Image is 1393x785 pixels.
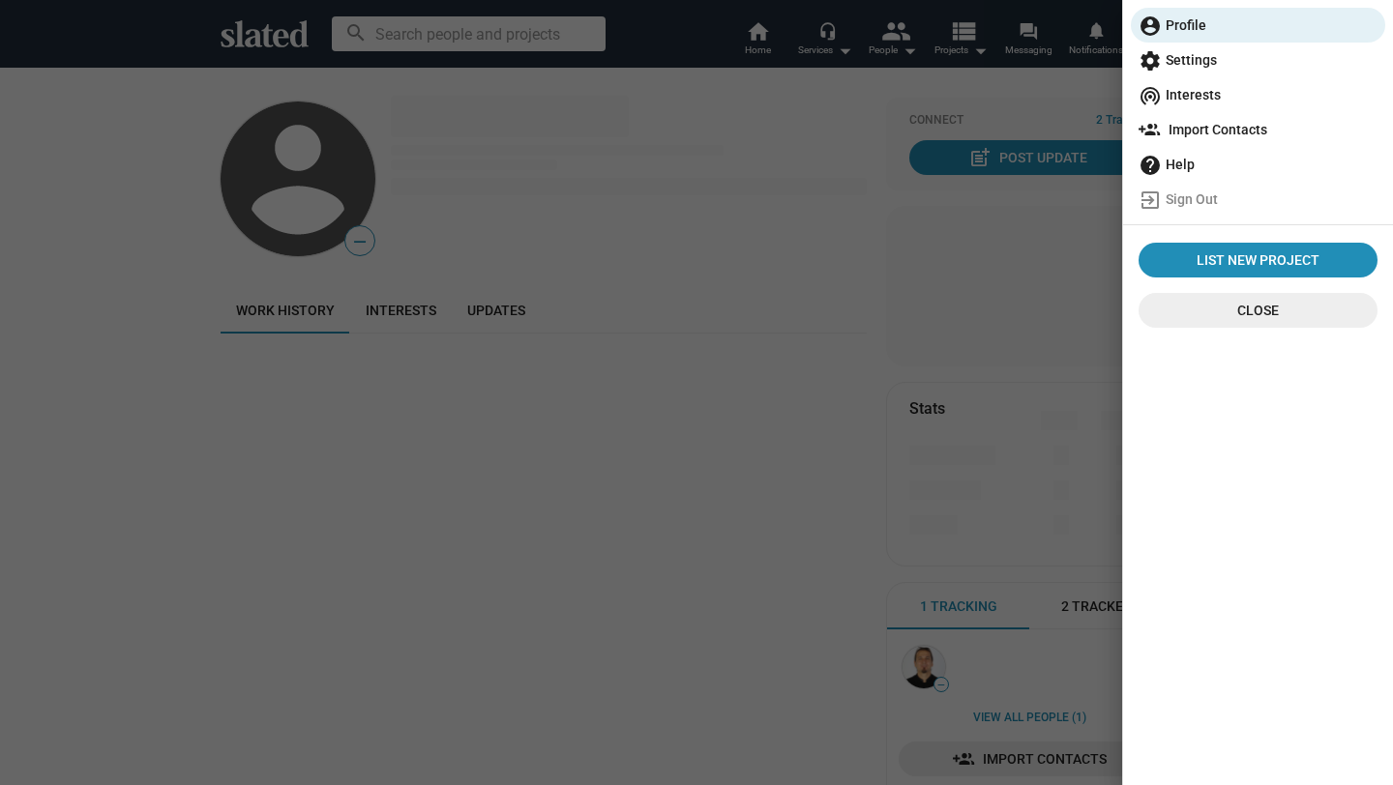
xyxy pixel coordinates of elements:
span: Close [1154,293,1362,328]
a: Sign Out [1131,182,1385,217]
mat-icon: help [1139,154,1162,177]
a: Help [1131,147,1385,182]
span: Settings [1139,43,1378,77]
mat-icon: wifi_tethering [1139,84,1162,107]
a: Settings [1131,43,1385,77]
a: List New Project [1139,243,1378,277]
a: Interests [1131,77,1385,112]
mat-icon: exit_to_app [1139,189,1162,212]
span: Profile [1139,8,1378,43]
button: Close [1139,293,1378,328]
mat-icon: account_circle [1139,15,1162,38]
span: Interests [1139,77,1378,112]
span: List New Project [1146,243,1370,277]
a: Import Contacts [1131,112,1385,147]
span: Help [1139,147,1378,182]
span: Import Contacts [1139,112,1378,147]
mat-icon: settings [1139,49,1162,73]
a: Profile [1131,8,1385,43]
span: Sign Out [1139,182,1378,217]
